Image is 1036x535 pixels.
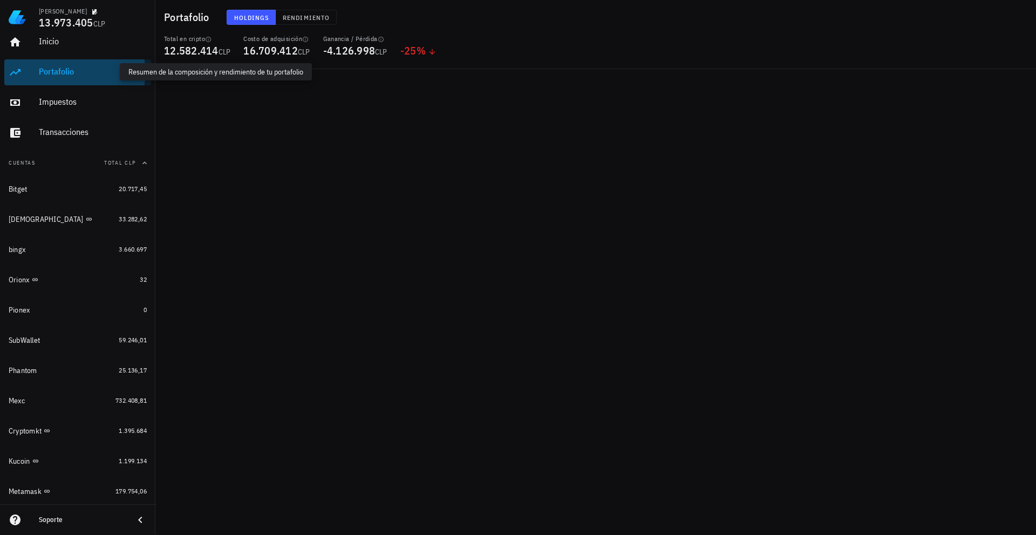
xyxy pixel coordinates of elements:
a: Transacciones [4,120,151,146]
span: 16.709.412 [243,43,298,58]
div: bingx [9,245,25,254]
h1: Portafolio [164,9,214,26]
span: Rendimiento [282,13,330,22]
div: Bitget [9,185,28,194]
div: SubWallet [9,336,40,345]
span: 1.199.134 [119,457,147,465]
a: SubWallet 59.246,01 [4,327,151,353]
div: Phantom [9,366,37,375]
div: Ganancia / Pérdida [323,35,387,43]
span: 33.282,62 [119,215,147,223]
span: 25.136,17 [119,366,147,374]
a: Metamask 179.754,06 [4,478,151,504]
span: 732.408,81 [115,396,147,404]
div: Impuestos [39,97,147,107]
div: Portafolio [39,66,147,77]
a: Portafolio [4,59,151,85]
span: 1.395.684 [119,426,147,435]
button: CuentasTotal CLP [4,150,151,176]
span: 13.973.405 [39,15,93,30]
a: Orionx 32 [4,267,151,293]
div: Transacciones [39,127,147,137]
span: % [417,43,426,58]
span: CLP [219,47,231,57]
div: Mexc [9,396,25,405]
div: -25 [400,45,437,56]
img: LedgiFi [9,9,26,26]
div: Pionex [9,306,30,315]
a: Impuestos [4,90,151,116]
button: Rendimiento [276,10,337,25]
a: Mexc 732.408,81 [4,388,151,414]
a: Phantom 25.136,17 [4,357,151,383]
div: Cryptomkt [9,426,42,436]
span: -4.126.998 [323,43,376,58]
span: 12.582.414 [164,43,219,58]
div: Total en cripto [164,35,230,43]
a: [DEMOGRAPHIC_DATA] 33.282,62 [4,206,151,232]
span: 3.660.697 [119,245,147,253]
span: Total CLP [104,159,136,166]
a: Cryptomkt 1.395.684 [4,418,151,444]
span: 32 [140,275,147,283]
span: 59.246,01 [119,336,147,344]
div: Soporte [39,516,125,524]
div: avatar [1012,9,1030,26]
button: Holdings [227,10,276,25]
div: [DEMOGRAPHIC_DATA] [9,215,84,224]
a: Inicio [4,29,151,55]
span: 0 [144,306,147,314]
span: CLP [375,47,387,57]
span: Holdings [234,13,269,22]
span: CLP [298,47,310,57]
div: Costo de adquisición [243,35,310,43]
span: CLP [93,19,106,29]
span: 179.754,06 [115,487,147,495]
div: Orionx [9,275,30,285]
a: Kucoin 1.199.134 [4,448,151,474]
div: Kucoin [9,457,30,466]
div: [PERSON_NAME] [39,7,87,16]
span: 20.717,45 [119,185,147,193]
div: Inicio [39,36,147,46]
div: Metamask [9,487,42,496]
a: Pionex 0 [4,297,151,323]
a: Bitget 20.717,45 [4,176,151,202]
a: bingx 3.660.697 [4,236,151,262]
